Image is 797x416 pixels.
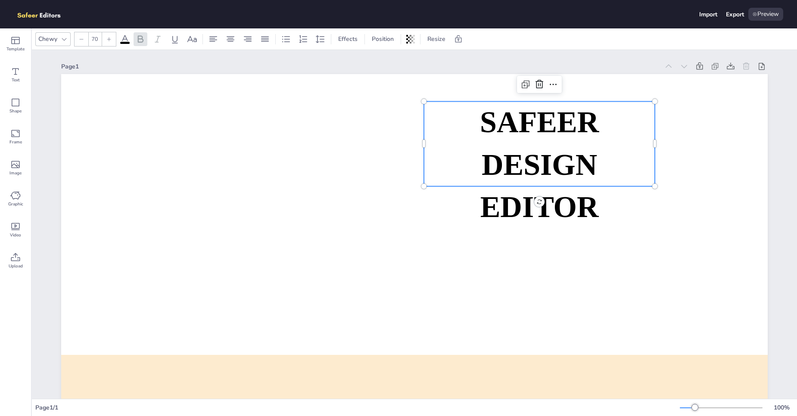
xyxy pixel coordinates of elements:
span: Frame [9,139,22,146]
span: Position [370,35,395,43]
div: Preview [748,8,783,21]
span: Image [9,170,22,177]
strong: SAFEER [480,106,599,139]
span: Video [10,232,21,239]
span: Upload [9,263,23,270]
span: Shape [9,108,22,115]
span: Template [6,46,25,53]
span: Graphic [8,201,23,208]
div: 100 % [771,404,792,412]
span: Effects [336,35,359,43]
img: logo.png [14,8,73,21]
div: Import [699,10,717,19]
div: Page 1 [61,62,659,71]
div: Export [726,10,744,19]
div: Chewy [37,33,59,45]
div: Page 1 / 1 [35,404,680,412]
strong: DESIGN EDITOR [480,148,599,224]
span: Text [12,77,20,84]
span: Resize [426,35,447,43]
